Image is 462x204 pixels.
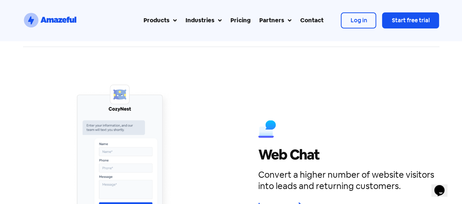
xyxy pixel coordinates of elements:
[226,12,255,29] a: Pricing
[258,169,436,192] h4: Convert a higher number of website visitors into leads and returning customers.
[382,12,439,28] a: Start free trial
[431,175,455,197] iframe: chat widget
[144,16,169,25] div: Products
[186,16,214,25] div: Industries
[350,16,367,24] span: Log in
[258,148,436,162] h2: Web Chat
[295,12,328,29] a: Contact
[230,16,250,25] div: Pricing
[300,16,323,25] div: Contact
[341,12,376,28] a: Log in
[181,12,226,29] a: Industries
[23,12,77,29] a: SVG link
[255,12,295,29] a: Partners
[139,12,181,29] a: Products
[259,16,284,25] div: Partners
[392,16,429,24] span: Start free trial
